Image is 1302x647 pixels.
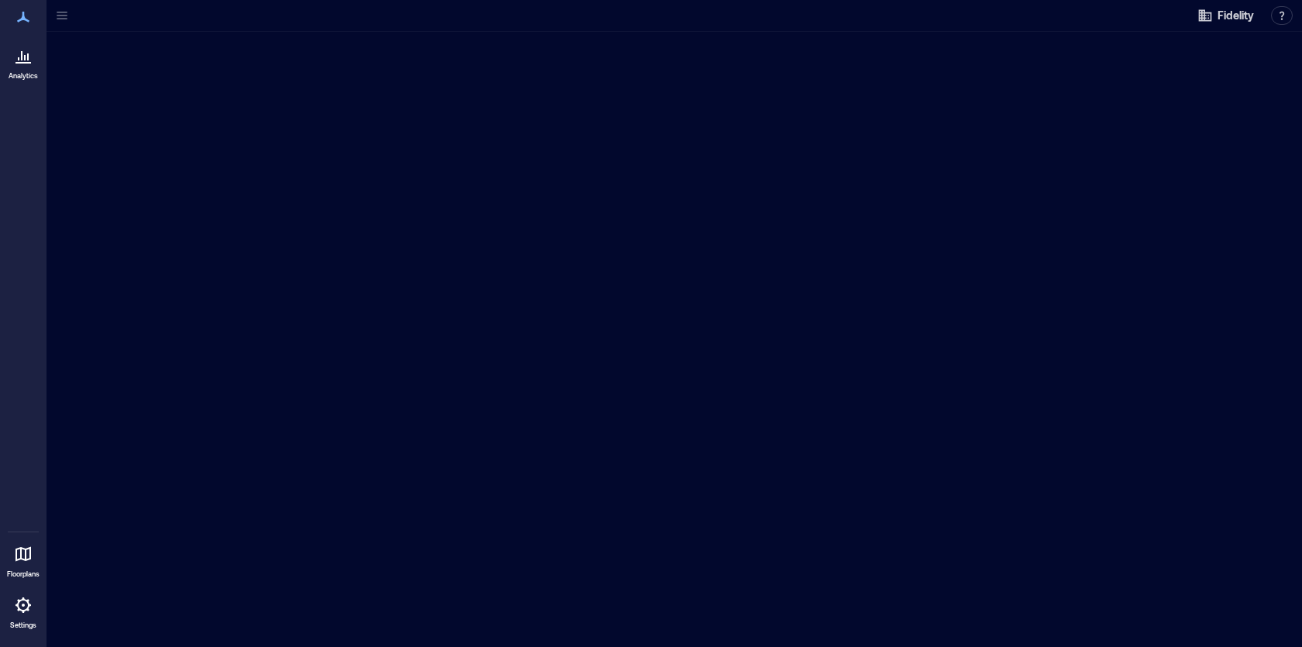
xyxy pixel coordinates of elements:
p: Floorplans [7,570,40,579]
a: Settings [5,587,42,635]
button: Fidelity [1193,3,1259,28]
span: Fidelity [1218,8,1254,23]
p: Settings [10,621,36,630]
a: Floorplans [2,535,44,583]
a: Analytics [4,37,43,85]
p: Analytics [9,71,38,81]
